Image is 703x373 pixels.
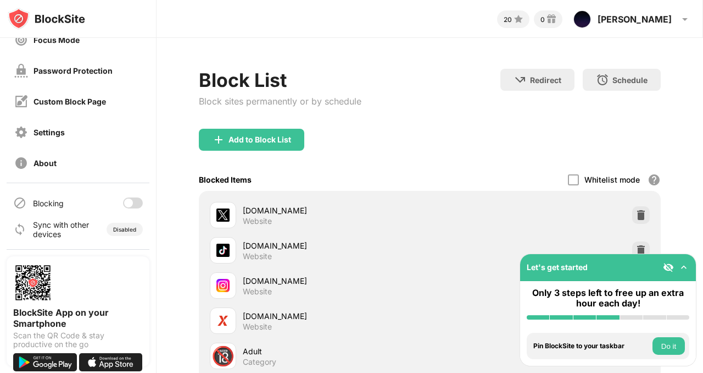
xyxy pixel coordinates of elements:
[216,244,230,257] img: favicons
[34,97,106,106] div: Custom Block Page
[199,69,361,91] div: Block List
[13,331,143,349] div: Scan the QR Code & stay productive on the go
[14,95,28,108] img: customize-block-page-off.svg
[243,240,430,251] div: [DOMAIN_NAME]
[243,275,430,287] div: [DOMAIN_NAME]
[612,75,648,85] div: Schedule
[216,314,230,327] img: favicons
[8,8,85,30] img: logo-blocksite.svg
[79,353,143,371] img: download-on-the-app-store.svg
[243,287,272,297] div: Website
[663,262,674,273] img: eye-not-visible.svg
[243,205,430,216] div: [DOMAIN_NAME]
[199,175,252,184] div: Blocked Items
[243,357,276,367] div: Category
[243,322,272,332] div: Website
[14,156,28,170] img: about-off.svg
[13,307,143,329] div: BlockSite App on your Smartphone
[211,345,235,367] div: 🔞
[199,96,361,107] div: Block sites permanently or by schedule
[14,64,28,78] img: password-protection-off.svg
[34,128,65,137] div: Settings
[243,345,430,357] div: Adult
[533,342,650,350] div: Pin BlockSite to your taskbar
[584,175,640,184] div: Whitelist mode
[216,209,230,222] img: favicons
[652,337,685,355] button: Do it
[13,263,53,303] img: options-page-qr-code.png
[34,35,80,45] div: Focus Mode
[573,10,591,28] img: ACg8ocJ6SkL9Op1RNhBpEP6u1uHttbOGx6mMxVOLVpfdIZuUi29IuOqP=s96-c
[527,262,588,272] div: Let's get started
[14,125,28,139] img: settings-off.svg
[33,220,90,239] div: Sync with other devices
[678,262,689,273] img: omni-setup-toggle.svg
[13,196,26,210] img: blocking-icon.svg
[540,15,545,24] div: 0
[530,75,561,85] div: Redirect
[113,226,136,233] div: Disabled
[33,199,64,208] div: Blocking
[512,13,525,26] img: points-small.svg
[13,353,77,371] img: get-it-on-google-play.svg
[545,13,558,26] img: reward-small.svg
[243,251,272,261] div: Website
[13,223,26,236] img: sync-icon.svg
[504,15,512,24] div: 20
[216,279,230,292] img: favicons
[243,216,272,226] div: Website
[34,66,113,75] div: Password Protection
[34,158,57,168] div: About
[598,14,672,25] div: [PERSON_NAME]
[228,135,291,144] div: Add to Block List
[527,288,689,309] div: Only 3 steps left to free up an extra hour each day!
[243,310,430,322] div: [DOMAIN_NAME]
[14,33,28,47] img: focus-off.svg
